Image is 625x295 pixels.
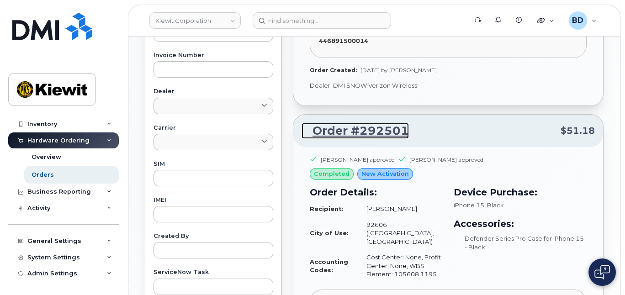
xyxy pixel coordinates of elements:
label: ServiceNow Task [154,269,273,275]
td: 92606 ([GEOGRAPHIC_DATA], [GEOGRAPHIC_DATA]) [358,217,443,250]
label: SIM [154,161,273,167]
label: Created By [154,233,273,239]
span: BD [572,15,583,26]
strong: Accounting Codes: [310,258,348,274]
span: , Black [484,201,504,209]
a: Kiewit Corporation [149,12,241,29]
strong: Recipient: [310,205,344,212]
label: Dealer [154,89,273,95]
strong: 446891500014 [319,37,368,44]
span: New Activation [361,169,409,178]
strong: City of Use: [310,229,349,237]
td: Cost Center: None, Profit Center: None, WBS Element: 105608.1195 [358,249,443,282]
input: Find something... [253,12,391,29]
label: Invoice Number [154,53,273,58]
h3: Accessories: [454,217,587,231]
h3: Order Details: [310,185,443,199]
a: Order #292501 [302,123,409,139]
span: [DATE] by [PERSON_NAME] [360,67,437,74]
label: Carrier [154,125,273,131]
strong: Order Created: [310,67,357,74]
img: Open chat [594,265,610,279]
label: IMEI [154,197,273,203]
span: completed [314,169,350,178]
h3: Device Purchase: [454,185,587,199]
li: Defender Series Pro Case for iPhone 15 - Black [454,234,587,251]
div: Quicklinks [531,11,561,30]
a: 446891500014 [319,37,372,44]
div: [PERSON_NAME] approved [409,156,483,163]
p: Dealer: DMI SNOW Verizon Wireless [310,81,587,90]
div: [PERSON_NAME] approved [321,156,395,163]
span: $51.18 [561,124,595,137]
td: [PERSON_NAME] [358,201,443,217]
span: iPhone 15 [454,201,484,209]
div: Barbara Dye [562,11,603,30]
